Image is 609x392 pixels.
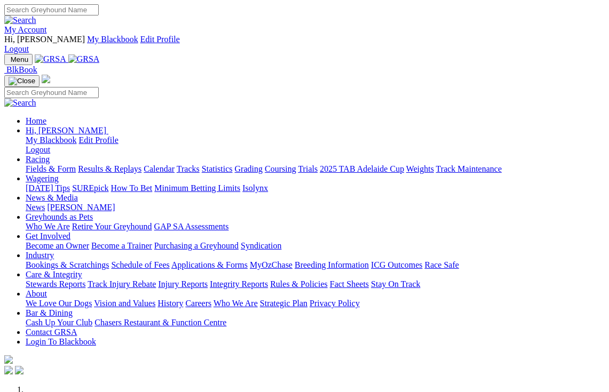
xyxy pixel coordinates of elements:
[4,15,36,25] img: Search
[35,54,66,64] img: GRSA
[26,126,106,135] span: Hi, [PERSON_NAME]
[144,164,175,173] a: Calendar
[26,299,605,308] div: About
[26,318,605,327] div: Bar & Dining
[154,222,229,231] a: GAP SA Assessments
[26,260,109,269] a: Bookings & Scratchings
[26,279,605,289] div: Care & Integrity
[26,260,605,270] div: Industry
[26,135,605,155] div: Hi, [PERSON_NAME]
[42,75,50,83] img: logo-grsa-white.png
[26,222,605,231] div: Greyhounds as Pets
[436,164,502,173] a: Track Maintenance
[9,77,35,85] img: Close
[4,65,37,74] a: BlkBook
[406,164,434,173] a: Weights
[26,251,54,260] a: Industry
[47,203,115,212] a: [PERSON_NAME]
[26,308,73,317] a: Bar & Dining
[330,279,369,289] a: Fact Sheets
[78,164,141,173] a: Results & Replays
[26,299,92,308] a: We Love Our Dogs
[371,279,420,289] a: Stay On Track
[157,299,183,308] a: History
[26,183,605,193] div: Wagering
[26,270,82,279] a: Care & Integrity
[111,183,153,193] a: How To Bet
[265,164,296,173] a: Coursing
[26,193,78,202] a: News & Media
[26,203,45,212] a: News
[72,222,152,231] a: Retire Your Greyhound
[87,35,138,44] a: My Blackbook
[171,260,248,269] a: Applications & Forms
[26,164,76,173] a: Fields & Form
[26,145,50,154] a: Logout
[4,4,99,15] input: Search
[140,35,180,44] a: Edit Profile
[26,337,96,346] a: Login To Blackbook
[154,183,240,193] a: Minimum Betting Limits
[26,241,605,251] div: Get Involved
[26,135,77,145] a: My Blackbook
[26,203,605,212] div: News & Media
[4,54,33,65] button: Toggle navigation
[72,183,108,193] a: SUREpick
[4,98,36,108] img: Search
[4,355,13,364] img: logo-grsa-white.png
[4,35,605,54] div: My Account
[26,126,108,135] a: Hi, [PERSON_NAME]
[26,231,70,241] a: Get Involved
[111,260,169,269] a: Schedule of Fees
[91,241,152,250] a: Become a Trainer
[235,164,263,173] a: Grading
[94,318,226,327] a: Chasers Restaurant & Function Centre
[310,299,360,308] a: Privacy Policy
[26,318,92,327] a: Cash Up Your Club
[68,54,100,64] img: GRSA
[260,299,307,308] a: Strategic Plan
[26,116,46,125] a: Home
[210,279,268,289] a: Integrity Reports
[26,241,89,250] a: Become an Owner
[202,164,233,173] a: Statistics
[26,164,605,174] div: Racing
[4,44,29,53] a: Logout
[270,279,328,289] a: Rules & Policies
[26,327,77,337] a: Contact GRSA
[424,260,458,269] a: Race Safe
[295,260,369,269] a: Breeding Information
[94,299,155,308] a: Vision and Values
[79,135,118,145] a: Edit Profile
[4,366,13,374] img: facebook.svg
[213,299,258,308] a: Who We Are
[177,164,200,173] a: Tracks
[4,87,99,98] input: Search
[250,260,292,269] a: MyOzChase
[298,164,318,173] a: Trials
[4,75,39,87] button: Toggle navigation
[11,55,28,63] span: Menu
[26,279,85,289] a: Stewards Reports
[242,183,268,193] a: Isolynx
[371,260,422,269] a: ICG Outcomes
[26,155,50,164] a: Racing
[15,366,23,374] img: twitter.svg
[88,279,156,289] a: Track Injury Rebate
[185,299,211,308] a: Careers
[26,222,70,231] a: Who We Are
[26,289,47,298] a: About
[158,279,208,289] a: Injury Reports
[154,241,239,250] a: Purchasing a Greyhound
[26,174,59,183] a: Wagering
[4,25,47,34] a: My Account
[4,35,85,44] span: Hi, [PERSON_NAME]
[241,241,281,250] a: Syndication
[6,65,37,74] span: BlkBook
[26,212,93,221] a: Greyhounds as Pets
[26,183,70,193] a: [DATE] Tips
[320,164,404,173] a: 2025 TAB Adelaide Cup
